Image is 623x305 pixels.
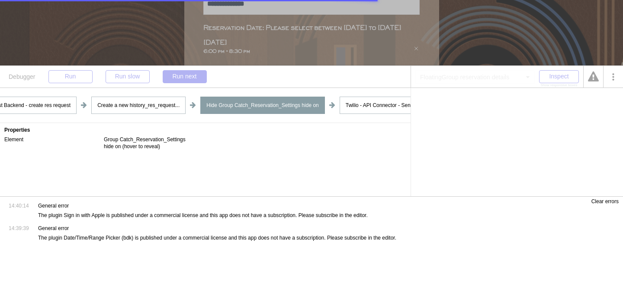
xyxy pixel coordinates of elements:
div: General error [38,203,125,208]
div: Element [4,136,104,142]
div: Properties [4,127,406,133]
div: Hide Group Catch_Reservation_Settings hide on [200,97,325,114]
div: The plugin Date/Time/Range Picker (bdk) is published under a commercial license and this app does... [38,234,487,242]
div: 14:39:39 [9,226,29,231]
div: The plugin Sign in with Apple is published under a commercial license and this app does not have ... [38,212,487,219]
div: Twilio - API Connector - SendTextMessage [340,97,450,114]
div: Group Catch_Reservation_Settings hide on (hover to reveal) [104,136,186,150]
div: Clear errors [591,199,619,204]
div: 14:40:14 [9,203,29,208]
div: General error [38,226,125,231]
div: Create a new history_res_request... [91,97,186,114]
